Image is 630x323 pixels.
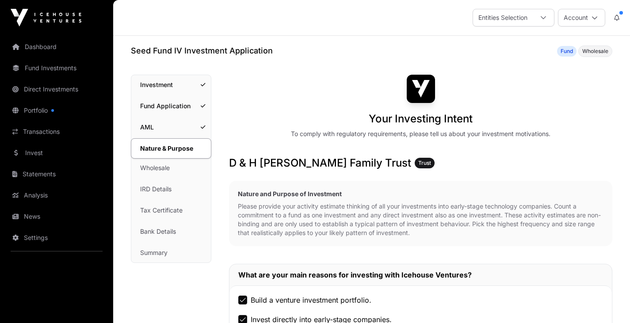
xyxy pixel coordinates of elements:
a: Investment [131,75,211,95]
p: Please provide your activity estimate thinking of all your investments into early-stage technolog... [238,202,603,237]
a: Tax Certificate [131,201,211,220]
h1: Seed Fund IV Investment Application [131,45,273,57]
button: Account [558,9,605,27]
a: News [7,207,106,226]
a: Direct Investments [7,80,106,99]
span: Wholesale [582,48,608,55]
img: Seed Fund IV [407,75,435,103]
a: Statements [7,164,106,184]
a: AML [131,118,211,137]
a: Nature & Purpose [131,138,211,159]
a: Bank Details [131,222,211,241]
h3: D & H [PERSON_NAME] Family Trust [229,156,612,170]
h2: Nature and Purpose of Investment [238,190,603,198]
span: Trust [418,160,431,167]
h2: What are your main reasons for investing with Icehouse Ventures? [238,270,603,280]
div: To comply with regulatory requirements, please tell us about your investment motivations. [291,129,550,138]
span: Fund [561,48,573,55]
div: Entities Selection [473,9,533,26]
a: Fund Investments [7,58,106,78]
iframe: Chat Widget [586,281,630,323]
a: Dashboard [7,37,106,57]
a: Analysis [7,186,106,205]
label: Build a venture investment portfolio. [251,295,371,305]
a: Wholesale [131,158,211,178]
a: Invest [7,143,106,163]
a: Fund Application [131,96,211,116]
a: IRD Details [131,179,211,199]
a: Portfolio [7,101,106,120]
h1: Your Investing Intent [369,112,473,126]
img: Icehouse Ventures Logo [11,9,81,27]
a: Transactions [7,122,106,141]
a: Settings [7,228,106,247]
a: Summary [131,243,211,262]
